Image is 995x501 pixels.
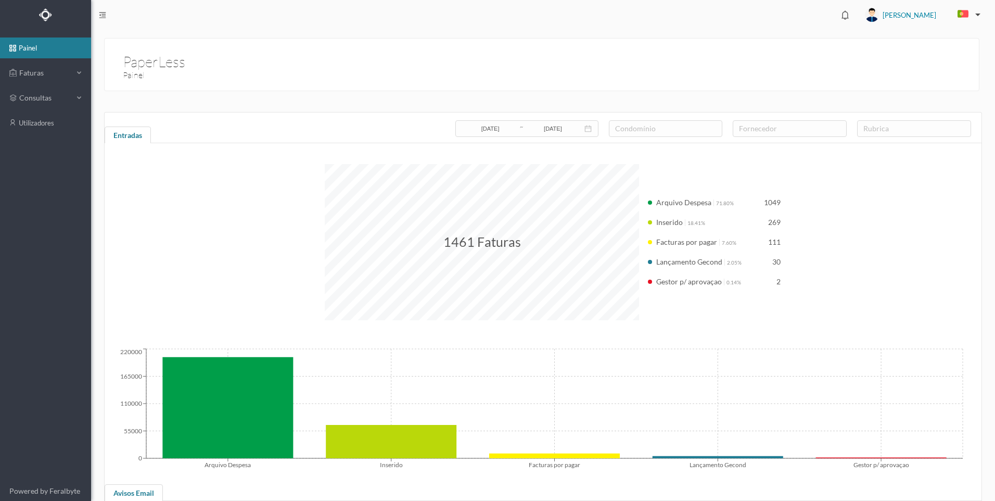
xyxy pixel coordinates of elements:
div: fornecedor [739,123,836,134]
input: Data final [524,123,581,134]
tspan: 110000 [120,399,142,407]
img: Logo [39,8,52,21]
span: 1049 [764,198,781,207]
tspan: 55000 [124,427,142,434]
span: 2.05% [727,259,742,266]
span: consultas [19,93,71,103]
tspan: Lançamento Gecond [690,460,746,468]
tspan: 220000 [120,347,142,355]
img: user_titan3.af2715ee.jpg [865,8,879,22]
span: Gestor p/ aprovaçao [656,277,722,286]
span: 2 [776,277,781,286]
span: 7.60% [722,240,736,246]
tspan: Gestor p/ aprovaçao [853,460,909,468]
span: 1461 Faturas [443,234,521,249]
div: rubrica [863,123,960,134]
span: Faturas [17,68,74,78]
span: Lançamento Gecond [656,257,722,266]
i: icon: calendar [584,125,592,132]
tspan: Arquivo Despesa [205,460,251,468]
span: 111 [768,237,781,246]
h1: PaperLess [123,51,185,55]
tspan: 0 [138,454,142,462]
i: icon: bell [838,8,852,22]
tspan: Inserido [380,460,403,468]
input: Data inicial [462,123,519,134]
span: 18.41% [687,220,705,226]
button: PT [949,6,985,23]
h3: Painel [123,69,547,82]
span: 269 [768,218,781,227]
span: 0.14% [726,279,741,285]
span: Facturas por pagar [656,237,717,246]
tspan: 165000 [120,372,142,380]
i: icon: menu-fold [99,11,106,19]
div: condomínio [615,123,712,134]
div: Entradas [105,127,151,147]
span: Inserido [656,218,683,227]
span: 30 [772,257,781,266]
span: 71.80% [716,200,734,206]
tspan: Facturas por pagar [529,460,580,468]
span: Arquivo Despesa [656,198,711,207]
